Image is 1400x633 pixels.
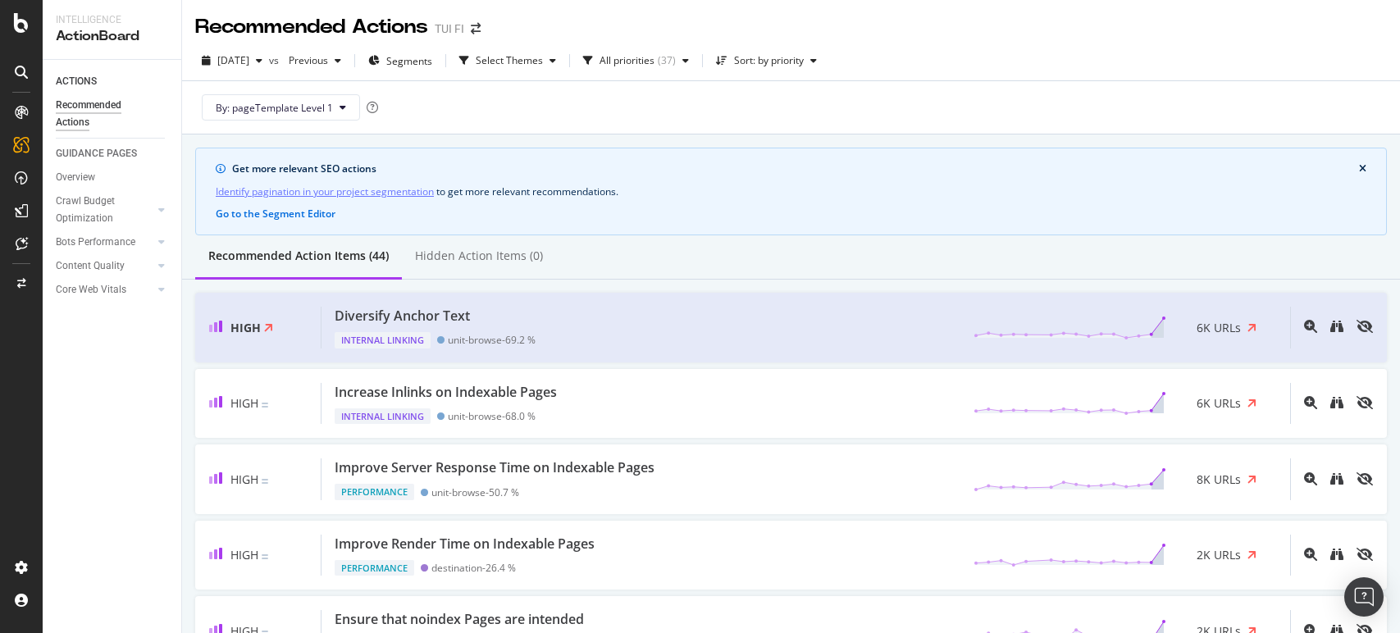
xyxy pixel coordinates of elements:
[56,234,153,251] a: Bots Performance
[1330,548,1343,561] div: binoculars
[56,257,125,275] div: Content Quality
[230,395,258,411] span: High
[335,307,470,326] div: Diversify Anchor Text
[435,20,464,37] div: TUI FI
[56,27,168,46] div: ActionBoard
[56,169,170,186] a: Overview
[56,97,154,131] div: Recommended Actions
[448,410,536,422] div: unit-browse - 68.0 %
[1304,320,1317,333] div: magnifying-glass-plus
[734,56,804,66] div: Sort: by priority
[1330,397,1343,411] a: binoculars
[56,281,126,298] div: Core Web Vitals
[415,248,543,264] div: Hidden Action Items (0)
[56,145,137,162] div: GUIDANCE PAGES
[431,562,516,574] div: destination - 26.4 %
[1330,549,1343,562] a: binoculars
[453,48,563,74] button: Select Themes
[216,183,1366,200] div: to get more relevant recommendations .
[56,257,153,275] a: Content Quality
[262,403,268,408] img: Equal
[56,193,142,227] div: Crawl Budget Optimization
[232,162,1359,176] div: Get more relevant SEO actions
[230,320,261,335] span: High
[335,332,431,348] div: Internal Linking
[195,48,269,74] button: [DATE]
[216,207,335,221] button: Go to the Segment Editor
[262,479,268,484] img: Equal
[217,53,249,67] span: 2025 Sep. 5th
[1197,320,1241,336] span: 6K URLs
[56,193,153,227] a: Crawl Budget Optimization
[1330,321,1343,335] a: binoculars
[269,53,282,67] span: vs
[56,281,153,298] a: Core Web Vitals
[56,73,97,90] div: ACTIONS
[56,234,135,251] div: Bots Performance
[282,53,328,67] span: Previous
[1330,472,1343,485] div: binoculars
[230,547,258,562] span: High
[282,48,348,74] button: Previous
[335,484,414,500] div: Performance
[56,169,95,186] div: Overview
[195,13,428,41] div: Recommended Actions
[1344,577,1384,617] div: Open Intercom Messenger
[335,560,414,576] div: Performance
[1197,471,1241,488] span: 8K URLs
[335,610,584,629] div: Ensure that noindex Pages are intended
[709,48,823,74] button: Sort: by priority
[262,554,268,559] img: Equal
[1304,548,1317,561] div: magnifying-glass-plus
[56,13,168,27] div: Intelligence
[335,383,557,402] div: Increase Inlinks on Indexable Pages
[335,458,654,477] div: Improve Server Response Time on Indexable Pages
[476,56,543,66] div: Select Themes
[1330,320,1343,333] div: binoculars
[1197,395,1241,412] span: 6K URLs
[386,54,432,68] span: Segments
[1357,548,1373,561] div: eye-slash
[56,73,170,90] a: ACTIONS
[600,56,654,66] div: All priorities
[195,148,1387,235] div: info banner
[1304,396,1317,409] div: magnifying-glass-plus
[335,408,431,425] div: Internal Linking
[208,248,389,264] div: Recommended Action Items (44)
[56,97,170,131] a: Recommended Actions
[216,101,333,115] span: By: pageTemplate Level 1
[1357,320,1373,333] div: eye-slash
[230,471,258,487] span: High
[1330,396,1343,409] div: binoculars
[216,183,434,200] a: Identify pagination in your project segmentation
[1197,547,1241,563] span: 2K URLs
[1304,472,1317,485] div: magnifying-glass-plus
[56,145,170,162] a: GUIDANCE PAGES
[335,535,595,553] div: Improve Render Time on Indexable Pages
[1357,396,1373,409] div: eye-slash
[1355,158,1370,180] button: close banner
[577,48,695,74] button: All priorities(37)
[658,56,676,66] div: ( 37 )
[1357,472,1373,485] div: eye-slash
[471,23,481,34] div: arrow-right-arrow-left
[362,48,439,74] button: Segments
[448,334,536,346] div: unit-browse - 69.2 %
[431,486,519,499] div: unit-browse - 50.7 %
[202,94,360,121] button: By: pageTemplate Level 1
[1330,473,1343,487] a: binoculars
